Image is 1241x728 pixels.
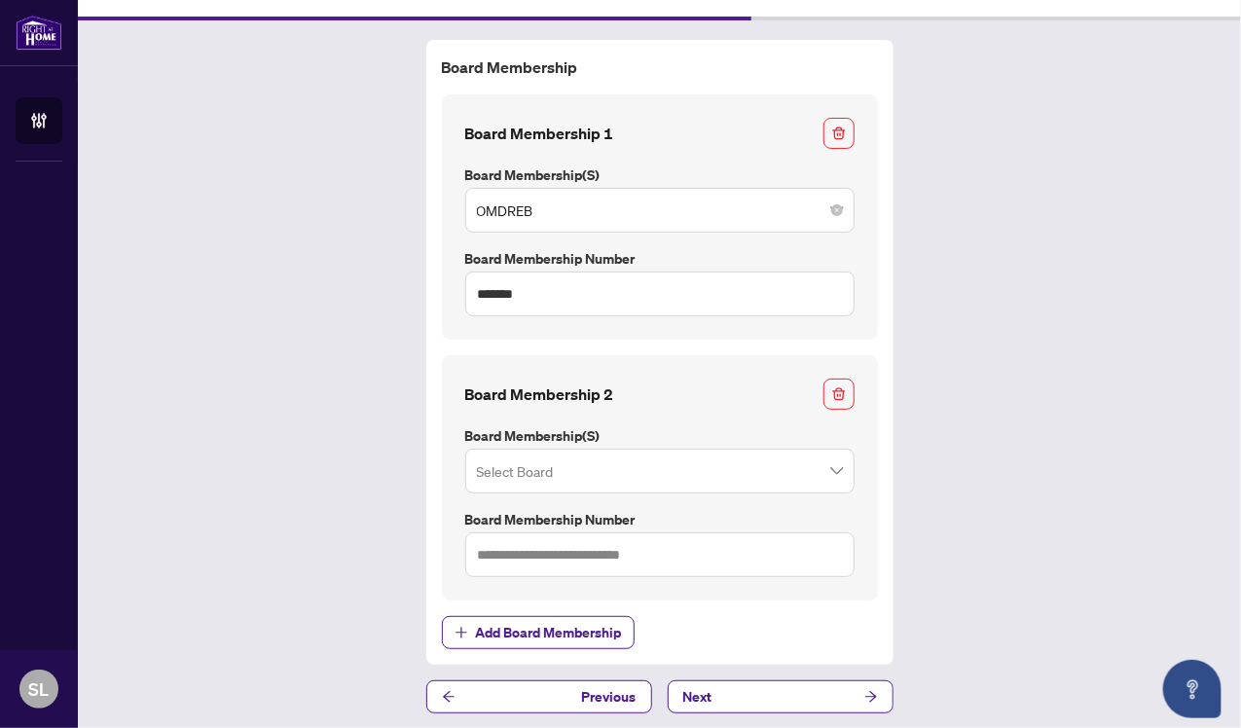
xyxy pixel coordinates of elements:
[1163,660,1222,718] button: Open asap
[582,681,637,712] span: Previous
[477,192,843,229] span: OMDREB
[29,675,50,703] span: SL
[465,164,855,186] label: Board Membership(s)
[426,680,652,713] button: Previous
[16,15,62,51] img: logo
[476,617,622,648] span: Add Board Membership
[465,122,614,145] h4: Board Membership 1
[442,616,635,649] button: Add Board Membership
[442,55,878,79] h4: Board Membership
[831,204,843,216] span: close-circle
[864,690,878,704] span: arrow-right
[465,382,614,406] h4: Board Membership 2
[668,680,894,713] button: Next
[465,509,855,530] label: Board Membership Number
[683,681,712,712] span: Next
[442,690,456,704] span: arrow-left
[455,626,468,639] span: plus
[465,248,855,270] label: Board Membership Number
[465,425,855,447] label: Board Membership(s)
